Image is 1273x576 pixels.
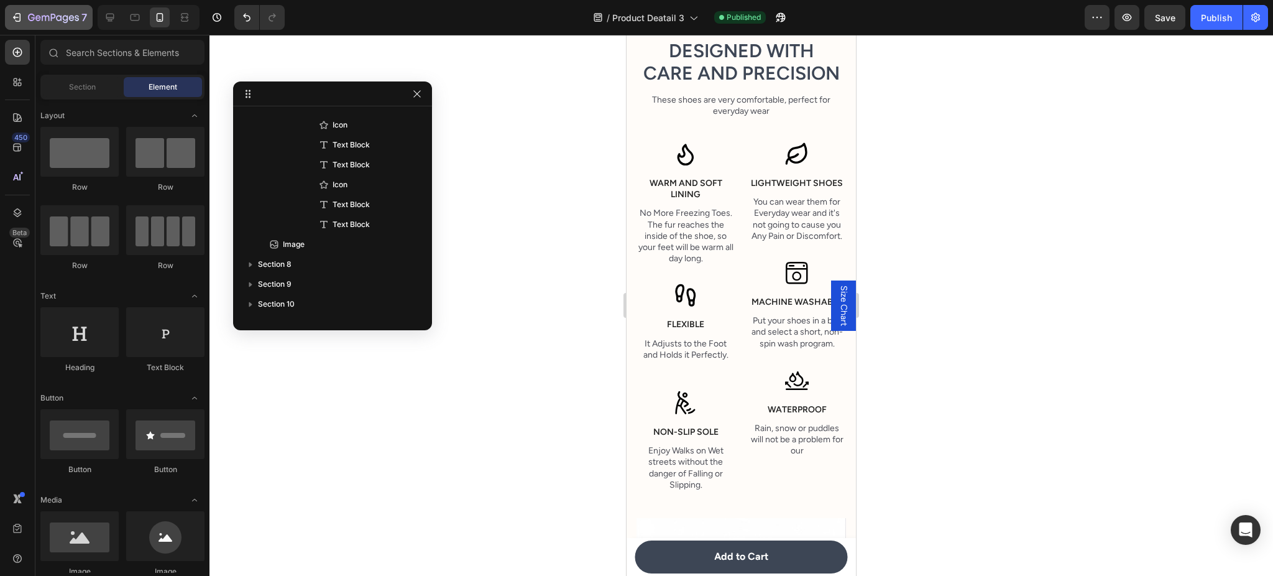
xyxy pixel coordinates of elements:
[1231,515,1261,545] div: Open Intercom Messenger
[81,10,87,25] p: 7
[333,159,370,171] span: Text Block
[40,362,119,373] div: Heading
[40,495,62,506] span: Media
[333,139,370,151] span: Text Block
[126,362,205,373] div: Text Block
[607,11,610,24] span: /
[612,11,684,24] span: Product Deatail 3
[40,260,119,271] div: Row
[185,490,205,510] span: Toggle open
[40,110,65,121] span: Layout
[627,35,856,576] iframe: Design area
[727,12,761,23] span: Published
[12,132,30,142] div: 450
[258,278,292,290] span: Section 9
[333,218,370,231] span: Text Block
[258,298,295,310] span: Section 10
[9,228,30,238] div: Beta
[40,393,63,404] span: Button
[333,119,347,131] span: Icon
[234,5,285,30] div: Undo/Redo
[1190,5,1243,30] button: Publish
[5,5,93,30] button: 7
[40,182,119,193] div: Row
[1201,11,1232,24] div: Publish
[126,182,205,193] div: Row
[185,106,205,126] span: Toggle open
[185,286,205,306] span: Toggle open
[333,179,347,191] span: Icon
[40,40,205,65] input: Search Sections & Elements
[1155,12,1175,23] span: Save
[40,290,56,302] span: Text
[126,260,205,271] div: Row
[126,464,205,475] div: Button
[149,81,177,93] span: Element
[283,238,305,251] span: Image
[333,198,370,211] span: Text Block
[185,388,205,408] span: Toggle open
[258,258,292,271] span: Section 8
[1144,5,1185,30] button: Save
[40,464,119,475] div: Button
[69,81,96,93] span: Section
